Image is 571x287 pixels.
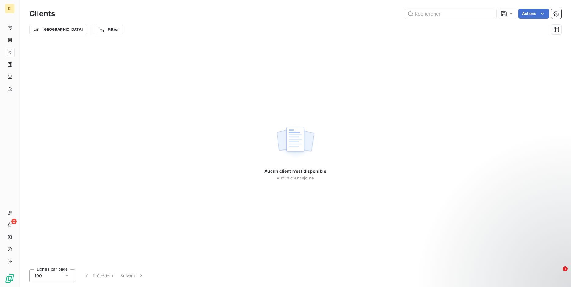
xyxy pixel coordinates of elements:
[563,266,568,271] span: 1
[449,228,571,271] iframe: Intercom notifications message
[5,4,15,13] div: KI
[117,269,148,282] button: Suivant
[518,9,549,19] button: Actions
[29,8,55,19] h3: Clients
[405,9,496,19] input: Rechercher
[276,123,315,161] img: empty state
[277,175,314,180] span: Aucun client ajouté
[550,266,565,281] iframe: Intercom live chat
[264,168,326,174] span: Aucun client n’est disponible
[29,25,87,34] button: [GEOGRAPHIC_DATA]
[5,274,15,283] img: Logo LeanPay
[11,219,17,224] span: 2
[95,25,123,34] button: Filtrer
[80,269,117,282] button: Précédent
[35,273,42,279] span: 100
